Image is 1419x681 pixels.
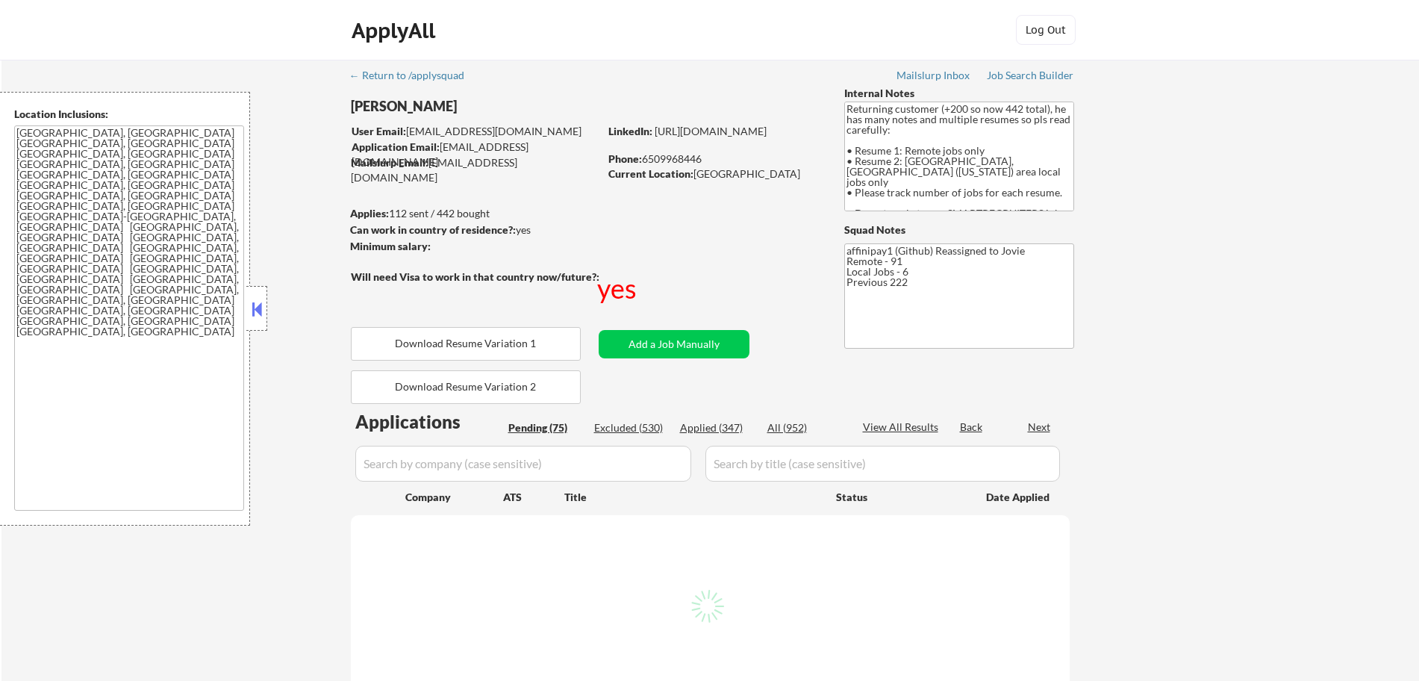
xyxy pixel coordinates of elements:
strong: Will need Visa to work in that country now/future?: [351,270,599,283]
div: Applications [355,413,503,431]
div: 6509968446 [608,152,820,167]
div: yes [597,270,640,307]
div: [EMAIL_ADDRESS][DOMAIN_NAME] [352,140,599,169]
strong: Applies: [350,207,389,220]
div: Job Search Builder [987,70,1074,81]
button: Add a Job Manually [599,330,749,358]
div: Title [564,490,822,505]
div: Back [960,420,984,435]
a: [URL][DOMAIN_NAME] [655,125,767,137]
strong: Mailslurp Email: [351,156,428,169]
div: All (952) [767,420,842,435]
strong: Phone: [608,152,642,165]
strong: Minimum salary: [350,240,431,252]
div: 112 sent / 442 bought [350,206,599,221]
div: View All Results [863,420,943,435]
div: Excluded (530) [594,420,669,435]
div: Applied (347) [680,420,755,435]
input: Search by company (case sensitive) [355,446,691,482]
button: Download Resume Variation 2 [351,370,581,404]
strong: LinkedIn: [608,125,652,137]
div: Internal Notes [844,86,1074,101]
div: [EMAIL_ADDRESS][DOMAIN_NAME] [351,155,599,184]
strong: User Email: [352,125,406,137]
button: Log Out [1016,15,1076,45]
div: ATS [503,490,564,505]
div: Company [405,490,503,505]
div: ApplyAll [352,18,440,43]
a: Mailslurp Inbox [896,69,971,84]
div: ← Return to /applysquad [349,70,478,81]
div: Date Applied [986,490,1052,505]
div: yes [350,223,594,237]
div: Location Inclusions: [14,107,244,122]
strong: Current Location: [608,167,693,180]
strong: Application Email: [352,140,440,153]
div: Mailslurp Inbox [896,70,971,81]
div: [PERSON_NAME] [351,97,658,116]
div: [GEOGRAPHIC_DATA] [608,167,820,181]
div: [EMAIL_ADDRESS][DOMAIN_NAME] [352,124,599,139]
strong: Can work in country of residence?: [350,223,516,236]
div: Next [1028,420,1052,435]
div: Pending (75) [508,420,583,435]
button: Download Resume Variation 1 [351,327,581,361]
a: Job Search Builder [987,69,1074,84]
div: Squad Notes [844,223,1074,237]
input: Search by title (case sensitive) [705,446,1060,482]
a: ← Return to /applysquad [349,69,478,84]
div: Status [836,483,964,510]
